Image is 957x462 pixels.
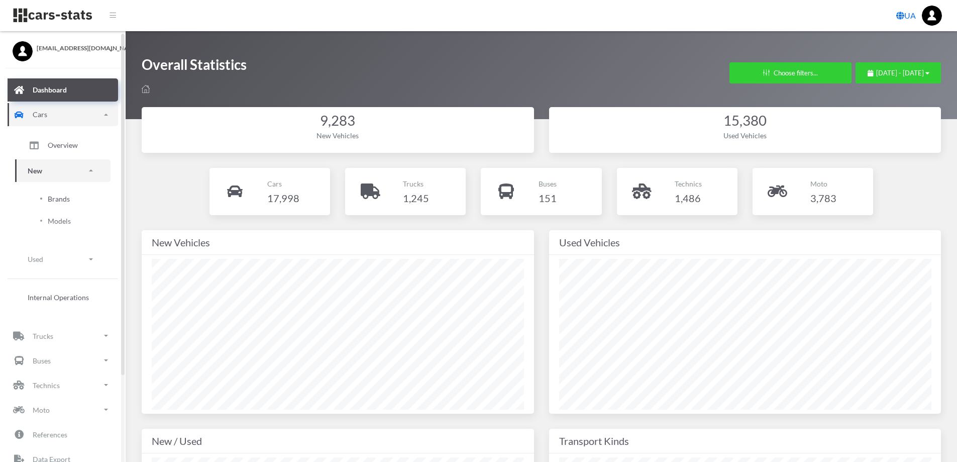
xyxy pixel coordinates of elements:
img: navbar brand [13,8,93,23]
a: References [8,423,118,446]
a: Brands [23,189,103,209]
img: ... [922,6,942,26]
a: Moto [8,398,118,421]
p: Used [28,253,43,265]
div: New Vehicles [152,130,524,141]
a: New [15,159,111,182]
span: Models [48,216,71,226]
h4: 1,245 [403,190,429,206]
div: 15,380 [559,111,931,131]
div: Used Vehicles [559,234,931,250]
span: Overview [48,140,78,150]
a: Internal Operations [15,287,111,308]
p: Trucks [33,330,53,342]
p: Technics [33,379,60,392]
div: Used Vehicles [559,130,931,141]
a: Overview [15,133,111,158]
p: References [33,428,67,441]
p: Cars [33,108,47,121]
a: Technics [8,374,118,397]
a: Dashboard [8,78,118,102]
a: Models [23,211,103,231]
div: New Vehicles [152,234,524,250]
p: Technics [675,177,702,190]
p: Dashboard [33,83,67,96]
div: 9,283 [152,111,524,131]
p: Trucks [403,177,429,190]
a: UA [892,6,920,26]
span: [DATE] - [DATE] [876,69,924,77]
span: Brands [48,194,70,204]
a: [EMAIL_ADDRESS][DOMAIN_NAME] [13,41,113,53]
p: Moto [33,404,50,416]
p: Cars [267,177,299,190]
span: [EMAIL_ADDRESS][DOMAIN_NAME] [37,44,113,53]
p: Buses [33,354,51,367]
h4: 1,486 [675,190,702,206]
p: Buses [539,177,557,190]
a: Buses [8,349,118,372]
h4: 3,783 [810,190,836,206]
button: Choose filters... [729,62,852,83]
div: New / Used [152,433,524,449]
h1: Overall Statistics [142,55,247,79]
p: New [28,164,42,177]
h4: 17,998 [267,190,299,206]
h4: 151 [539,190,557,206]
button: [DATE] - [DATE] [856,62,941,83]
a: Cars [8,103,118,126]
div: Transport Kinds [559,433,931,449]
p: Moto [810,177,836,190]
span: Internal Operations [28,292,89,303]
a: Trucks [8,324,118,347]
a: Used [15,248,111,270]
